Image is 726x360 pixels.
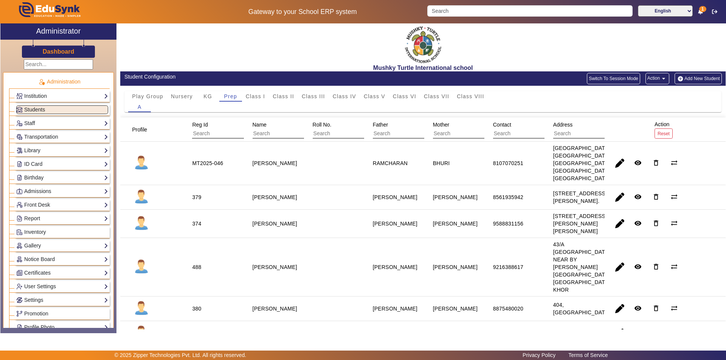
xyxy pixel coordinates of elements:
[433,220,478,227] div: [PERSON_NAME]
[373,159,408,167] div: RAMCHARAN
[433,129,501,139] input: Search
[553,122,572,128] span: Address
[634,159,642,167] mat-icon: remove_red_eye
[670,159,678,167] mat-icon: sync_alt
[302,94,325,99] span: Class III
[670,329,678,337] mat-icon: sync_alt
[433,193,478,201] div: [PERSON_NAME]
[250,118,330,141] div: Name
[457,94,484,99] span: Class VIII
[192,122,208,128] span: Reg Id
[433,122,450,128] span: Mother
[120,64,726,71] h2: Mushky Turtle International school
[24,59,93,70] input: Search...
[433,305,478,312] div: [PERSON_NAME]
[553,129,621,139] input: Search
[424,94,449,99] span: Class VII
[433,159,450,167] div: BHURI
[670,263,678,270] mat-icon: sync_alt
[490,118,570,141] div: Contact
[634,193,642,201] mat-icon: remove_red_eye
[192,129,260,139] input: Search
[393,94,416,99] span: Class VI
[652,117,675,141] div: Action
[246,94,265,99] span: Class I
[310,118,390,141] div: Roll No.
[313,122,332,128] span: Roll No.
[36,26,81,36] h2: Administrator
[132,324,151,343] img: profile.png
[553,241,610,294] div: 43/A [GEOGRAPHIC_DATA] NEAR BY [PERSON_NAME][GEOGRAPHIC_DATA] [GEOGRAPHIC_DATA] KHOR
[16,309,108,318] a: Promotion
[253,129,320,139] input: Search
[493,220,523,227] div: 9588831156
[652,263,660,270] mat-icon: delete_outline
[493,263,523,271] div: 9216388617
[430,118,510,141] div: Mother
[253,194,297,200] staff-with-status: [PERSON_NAME]
[652,159,660,167] mat-icon: delete_outline
[313,129,380,139] input: Search
[551,118,630,141] div: Address
[553,301,610,316] div: 404, [GEOGRAPHIC_DATA]
[553,144,610,182] div: [GEOGRAPHIC_DATA] [GEOGRAPHIC_DATA] [GEOGRAPHIC_DATA] [GEOGRAPHIC_DATA] [GEOGRAPHIC_DATA]
[652,193,660,201] mat-icon: delete_outline
[38,79,45,85] img: Administration.png
[253,221,297,227] staff-with-status: [PERSON_NAME]
[493,193,523,201] div: 8561935942
[189,118,269,141] div: Reg Id
[652,304,660,312] mat-icon: delete_outline
[129,123,157,136] div: Profile
[132,154,151,173] img: profile.png
[553,190,607,205] div: [STREET_ADDRESS][PERSON_NAME].
[253,160,297,166] staff-with-status: [PERSON_NAME]
[373,193,417,201] div: [PERSON_NAME]
[9,78,110,86] p: Administration
[132,94,163,99] span: Play Group
[253,122,267,128] span: Name
[645,73,669,84] button: Action
[493,305,523,312] div: 8875480020
[132,188,151,207] img: profile.png
[519,350,559,360] a: Privacy Policy
[115,351,247,359] p: © 2025 Zipper Technologies Pvt. Ltd. All rights reserved.
[699,6,706,12] span: 1
[192,305,201,312] div: 380
[587,73,640,84] button: Switch To Session Mode
[670,219,678,227] mat-icon: sync_alt
[493,129,561,139] input: Search
[634,329,642,337] mat-icon: remove_red_eye
[493,159,523,167] div: 8107070251
[16,228,108,236] a: Inventory
[675,73,721,84] button: Add New Student
[132,214,151,233] img: profile.png
[17,107,22,113] img: Students.png
[192,220,201,227] div: 374
[192,263,201,271] div: 488
[634,263,642,270] mat-icon: remove_red_eye
[132,258,151,277] img: profile.png
[192,159,223,167] div: MT2025-046
[17,229,22,235] img: Inventory.png
[186,8,419,16] h5: Gateway to your School ERP system
[634,219,642,227] mat-icon: remove_red_eye
[670,304,678,312] mat-icon: sync_alt
[433,263,478,271] div: [PERSON_NAME]
[652,219,660,227] mat-icon: delete_outline
[43,48,74,55] h3: Dashboard
[203,94,212,99] span: KG
[370,118,450,141] div: Father
[253,306,297,312] staff-with-status: [PERSON_NAME]
[24,311,48,317] span: Promotion
[493,122,511,128] span: Contact
[634,304,642,312] mat-icon: remove_red_eye
[427,5,632,17] input: Search
[373,129,441,139] input: Search
[373,263,417,271] div: [PERSON_NAME]
[273,94,294,99] span: Class II
[24,107,45,113] span: Students
[565,350,611,360] a: Terms of Service
[364,94,385,99] span: Class V
[17,311,22,317] img: Branchoperations.png
[0,23,116,40] a: Administrator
